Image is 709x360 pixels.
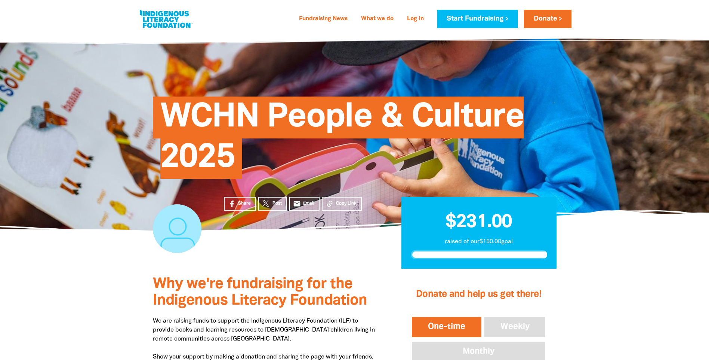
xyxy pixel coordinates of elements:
[272,200,282,207] span: Post
[303,200,314,207] span: Email
[336,200,357,207] span: Copy Link
[357,13,398,25] a: What we do
[410,315,483,339] button: One-time
[258,197,287,211] a: Post
[483,315,547,339] button: Weekly
[410,280,547,309] h2: Donate and help us get there!
[524,10,571,28] a: Donate
[153,277,367,308] span: Why we're fundraising for the Indigenous Literacy Foundation
[322,197,362,211] button: Copy Link
[160,102,524,179] span: WCHN People & Culture 2025
[293,200,301,208] i: email
[295,13,352,25] a: Fundraising News
[289,197,320,211] a: emailEmail
[437,10,518,28] a: Start Fundraising
[411,237,547,246] p: raised of our $150.00 goal
[238,200,251,207] span: Share
[446,214,512,231] span: $231.00
[403,13,428,25] a: Log In
[224,197,256,211] a: Share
